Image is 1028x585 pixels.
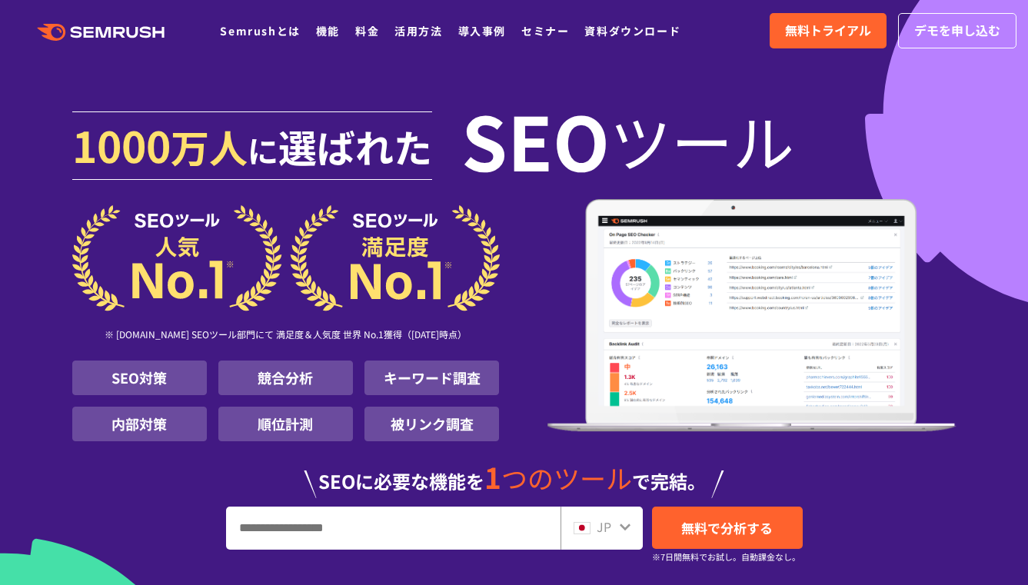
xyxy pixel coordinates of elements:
a: 無料トライアル [770,13,887,48]
span: SEO [461,109,610,171]
a: 資料ダウンロード [584,23,680,38]
li: SEO対策 [72,361,207,395]
a: セミナー [521,23,569,38]
span: 無料で分析する [681,518,773,537]
span: 1000 [72,114,171,175]
a: 導入事例 [458,23,506,38]
span: つのツール [501,459,632,497]
span: 選ばれた [278,118,432,174]
span: に [248,128,278,172]
span: JP [597,517,611,536]
a: 活用方法 [394,23,442,38]
span: デモを申し込む [914,21,1000,41]
div: ※ [DOMAIN_NAME] SEOツール部門にて 満足度＆人気度 世界 No.1獲得（[DATE]時点） [72,311,500,361]
div: SEOに必要な機能を [72,447,956,498]
input: URL、キーワードを入力してください [227,507,560,549]
li: 内部対策 [72,407,207,441]
span: で完結。 [632,467,706,494]
span: 万人 [171,118,248,174]
li: キーワード調査 [364,361,499,395]
span: ツール [610,109,794,171]
li: 競合分析 [218,361,353,395]
li: 被リンク調査 [364,407,499,441]
a: 料金 [355,23,379,38]
a: 機能 [316,23,340,38]
span: 1 [484,456,501,497]
li: 順位計測 [218,407,353,441]
a: 無料で分析する [652,507,803,549]
a: デモを申し込む [898,13,1016,48]
a: Semrushとは [220,23,300,38]
small: ※7日間無料でお試し。自動課金なし。 [652,550,800,564]
span: 無料トライアル [785,21,871,41]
